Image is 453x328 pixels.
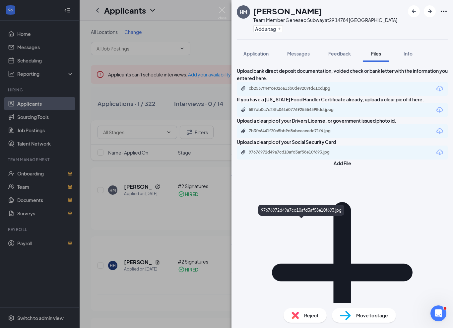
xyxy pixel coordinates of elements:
[424,5,436,17] button: ArrowRight
[241,86,348,92] a: Paperclipcb2537f44fce026a13b0de9209fd61cd.jpg
[237,96,448,103] div: If you have a [US_STATE] Food Handler Certificate already, upload a clear pic of it here.
[253,17,397,23] div: Team Member Geneseo Subway at 29 14784 [GEOGRAPHIC_DATA]
[328,51,351,56] span: Feedback
[240,9,247,15] div: HM
[241,107,348,113] a: Paperclip587db0c7e24fc06160776925554598dd.jpeg
[440,7,448,15] svg: Ellipses
[237,67,448,82] div: Upload bank direct deposit documentation, voided check or bank letter with the information you en...
[436,85,444,93] svg: Download
[253,5,322,17] h1: [PERSON_NAME]
[241,128,246,134] svg: Paperclip
[436,127,444,135] svg: Download
[249,86,342,91] div: cb2537f44fce026a13b0de9209fd61cd.jpg
[287,51,310,56] span: Messages
[249,107,342,112] div: 587db0c7e24fc06160776925554598dd.jpeg
[241,128,348,135] a: Paperclip7b3fc6441f20a5bb9d8abceaeedc71f6.jpg
[243,51,269,56] span: Application
[241,86,246,91] svg: Paperclip
[436,106,444,114] svg: Download
[404,51,413,56] span: Info
[241,150,246,155] svg: Paperclip
[258,205,344,216] div: 97676972d49a7cd10afd3af58e10f693.jpg
[241,107,246,112] svg: Paperclip
[237,138,448,146] div: Upload a clear pic of your Social Security Card
[436,149,444,157] svg: Download
[249,150,342,155] div: 97676972d49a7cd10afd3af58e10f693.jpg
[371,51,381,56] span: Files
[241,150,348,156] a: Paperclip97676972d49a7cd10afd3af58e10f693.jpg
[430,305,446,321] iframe: Intercom live chat
[277,27,281,31] svg: Plus
[410,7,418,15] svg: ArrowLeftNew
[253,25,283,32] button: PlusAdd a tag
[304,312,319,319] span: Reject
[356,312,388,319] span: Move to stage
[426,7,434,15] svg: ArrowRight
[249,128,342,134] div: 7b3fc6441f20a5bb9d8abceaeedc71f6.jpg
[408,5,420,17] button: ArrowLeftNew
[237,117,448,124] div: Upload a clear pic of your Drivers License, or government issued photo id.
